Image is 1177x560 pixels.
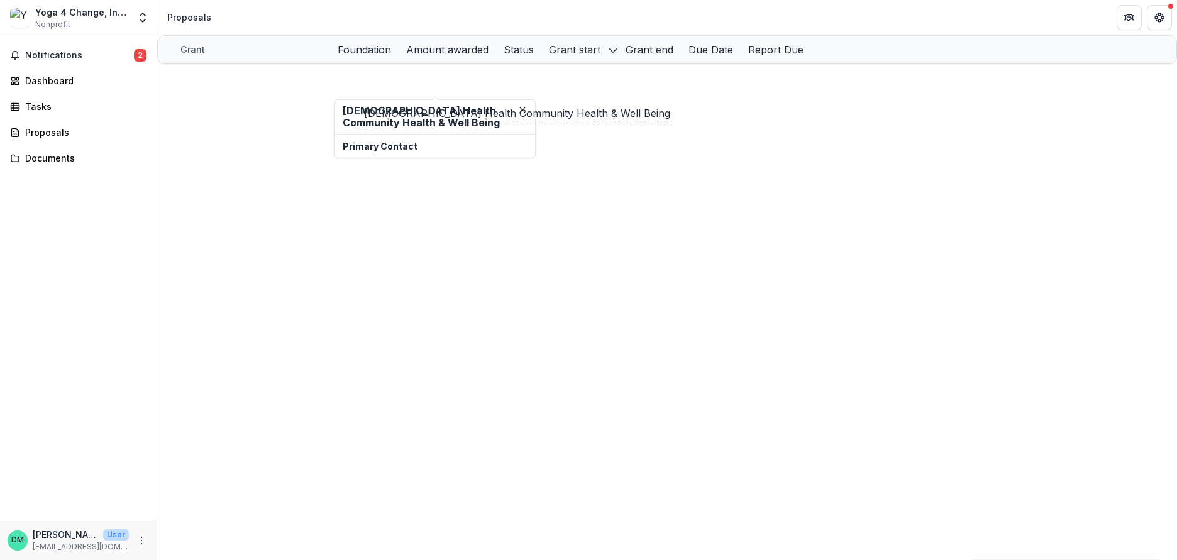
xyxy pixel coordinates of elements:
[173,36,330,63] div: Grant
[343,105,528,129] h2: [DEMOGRAPHIC_DATA] Health Community Health & Well Being
[25,100,141,113] div: Tasks
[541,36,618,63] div: Grant start
[103,529,129,541] p: User
[741,36,811,63] div: Report Due
[515,102,530,118] button: Close
[5,70,152,91] a: Dashboard
[608,45,618,55] svg: sorted descending
[681,36,741,63] div: Due Date
[5,122,152,143] a: Proposals
[1147,5,1172,30] button: Get Help
[11,536,24,544] div: Dana Metzger
[5,148,152,168] a: Documents
[343,140,528,153] p: Primary Contact
[134,49,146,62] span: 2
[134,533,149,548] button: More
[162,8,216,26] nav: breadcrumb
[330,36,399,63] div: Foundation
[618,42,681,57] div: Grant end
[399,36,496,63] div: Amount awarded
[496,36,541,63] div: Status
[35,19,70,30] span: Nonprofit
[618,36,681,63] div: Grant end
[33,541,129,552] p: [EMAIL_ADDRESS][DOMAIN_NAME]
[741,42,811,57] div: Report Due
[173,43,213,56] div: Grant
[681,42,741,57] div: Due Date
[33,528,98,541] p: [PERSON_NAME]
[541,42,608,57] div: Grant start
[134,5,152,30] button: Open entity switcher
[10,8,30,28] img: Yoga 4 Change, Incorporated
[25,50,134,61] span: Notifications
[496,42,541,57] div: Status
[25,151,141,165] div: Documents
[167,11,211,24] div: Proposals
[25,74,141,87] div: Dashboard
[5,96,152,117] a: Tasks
[1117,5,1142,30] button: Partners
[399,42,496,57] div: Amount awarded
[25,126,141,139] div: Proposals
[5,45,152,65] button: Notifications2
[35,6,129,19] div: Yoga 4 Change, Incorporated
[330,42,399,57] div: Foundation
